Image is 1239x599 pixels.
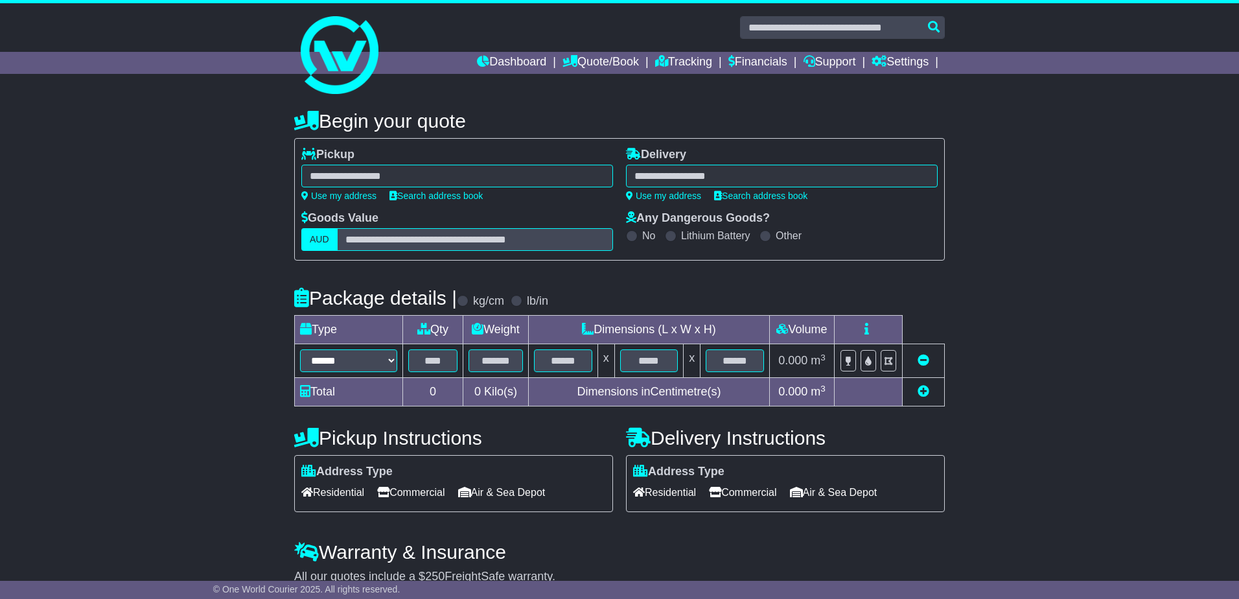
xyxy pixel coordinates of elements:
span: 0.000 [778,385,807,398]
a: Tracking [655,52,712,74]
div: All our quotes include a $ FreightSafe warranty. [294,570,945,584]
h4: Begin your quote [294,110,945,132]
td: Dimensions in Centimetre(s) [528,378,769,406]
td: Total [295,378,403,406]
label: kg/cm [473,294,504,309]
span: 0.000 [778,354,807,367]
td: Dimensions (L x W x H) [528,316,769,344]
label: Pickup [301,148,354,162]
td: x [684,344,701,378]
span: Air & Sea Depot [790,482,877,502]
h4: Package details | [294,287,457,309]
sup: 3 [820,353,826,362]
span: Commercial [709,482,776,502]
span: m [811,385,826,398]
span: 250 [425,570,445,583]
a: Financials [728,52,787,74]
a: Quote/Book [562,52,639,74]
label: Any Dangerous Goods? [626,211,770,226]
td: 0 [403,378,463,406]
h4: Delivery Instructions [626,427,945,449]
label: No [642,229,655,242]
label: Address Type [301,465,393,479]
span: Commercial [377,482,445,502]
td: Kilo(s) [463,378,529,406]
span: © One World Courier 2025. All rights reserved. [213,584,400,594]
h4: Pickup Instructions [294,427,613,449]
a: Search address book [714,191,807,201]
span: Residential [301,482,364,502]
label: Address Type [633,465,724,479]
a: Search address book [389,191,483,201]
label: Goods Value [301,211,378,226]
h4: Warranty & Insurance [294,541,945,563]
a: Dashboard [477,52,546,74]
a: Support [804,52,856,74]
a: Add new item [918,385,929,398]
a: Use my address [626,191,701,201]
a: Remove this item [918,354,929,367]
td: Weight [463,316,529,344]
span: m [811,354,826,367]
td: x [597,344,614,378]
label: Other [776,229,802,242]
label: Delivery [626,148,686,162]
td: Type [295,316,403,344]
span: Air & Sea Depot [458,482,546,502]
label: AUD [301,228,338,251]
td: Qty [403,316,463,344]
td: Volume [769,316,834,344]
span: 0 [474,385,481,398]
label: Lithium Battery [681,229,750,242]
span: Residential [633,482,696,502]
label: lb/in [527,294,548,309]
a: Use my address [301,191,376,201]
a: Settings [872,52,929,74]
sup: 3 [820,384,826,393]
